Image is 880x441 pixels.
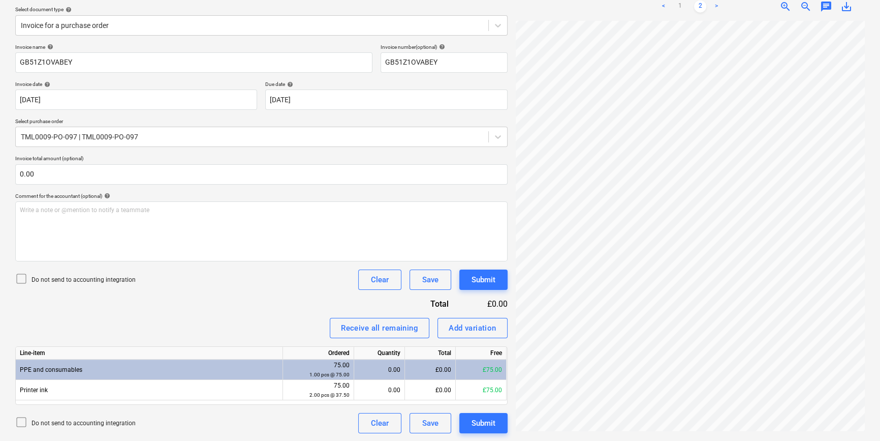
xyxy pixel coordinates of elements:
[102,193,110,199] span: help
[381,44,508,50] div: Invoice number (optional)
[358,413,401,433] button: Clear
[820,1,832,13] span: chat
[32,276,136,284] p: Do not send to accounting integration
[694,1,706,13] a: Page 2 is your current page
[437,44,445,50] span: help
[32,419,136,428] p: Do not send to accounting integration
[459,270,508,290] button: Submit
[410,413,451,433] button: Save
[405,347,456,360] div: Total
[358,270,401,290] button: Clear
[16,347,283,360] div: Line-item
[341,321,418,335] div: Receive all remaining
[472,273,495,286] div: Submit
[15,164,508,185] input: Invoice total amount (optional)
[405,380,456,400] div: £0.00
[657,1,670,13] a: Previous page
[42,81,50,87] span: help
[381,52,508,73] input: Invoice number
[16,380,283,400] div: Printer ink
[15,90,257,110] input: Invoice date not specified
[829,392,880,441] iframe: Chat Widget
[265,90,507,110] input: Due date not specified
[287,381,350,400] div: 75.00
[800,1,812,13] span: zoom_out
[265,81,507,87] div: Due date
[472,417,495,430] div: Submit
[456,380,507,400] div: £75.00
[371,273,389,286] div: Clear
[15,81,257,87] div: Invoice date
[674,1,686,13] a: Page 1
[64,7,72,13] span: help
[358,380,400,400] div: 0.00
[405,360,456,380] div: £0.00
[456,347,507,360] div: Free
[20,366,82,373] span: PPE and consumables
[309,392,350,398] small: 2.00 pcs @ 37.50
[459,413,508,433] button: Submit
[287,361,350,379] div: 75.00
[779,1,792,13] span: zoom_in
[15,52,372,73] input: Invoice name
[465,298,508,310] div: £0.00
[456,360,507,380] div: £75.00
[45,44,53,50] span: help
[710,1,722,13] a: Next page
[358,360,400,380] div: 0.00
[283,347,354,360] div: Ordered
[15,6,508,13] div: Select document type
[285,81,293,87] span: help
[375,298,465,310] div: Total
[354,347,405,360] div: Quantity
[437,318,508,338] button: Add variation
[422,273,438,286] div: Save
[371,417,389,430] div: Clear
[15,118,508,127] p: Select purchase order
[449,321,496,335] div: Add variation
[422,417,438,430] div: Save
[410,270,451,290] button: Save
[15,44,372,50] div: Invoice name
[15,155,508,164] p: Invoice total amount (optional)
[309,372,350,377] small: 1.00 pcs @ 75.00
[15,193,508,199] div: Comment for the accountant (optional)
[330,318,429,338] button: Receive all remaining
[840,1,853,13] span: save_alt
